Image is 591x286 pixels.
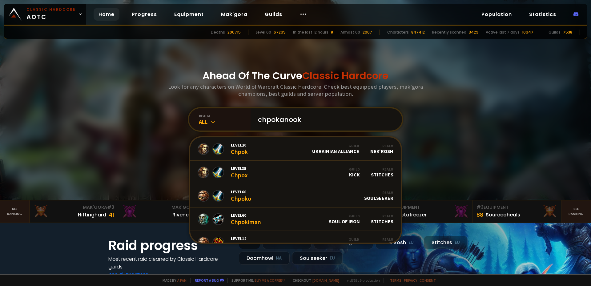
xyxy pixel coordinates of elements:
small: EU [455,240,460,246]
div: Guild [349,167,360,171]
a: a fan [177,278,187,283]
a: Home [94,8,119,21]
div: Deaths [211,30,225,35]
div: Nek'Rosh [376,236,421,249]
div: Chpok [231,142,248,155]
a: Consent [420,278,436,283]
div: Characters [387,30,409,35]
span: AOTC [26,7,76,22]
div: 206715 [227,30,241,35]
div: Chpoko [231,189,251,202]
div: Stitches [371,167,393,178]
div: Chpokanooka [231,236,267,249]
div: Doomhowl [239,252,290,265]
div: Chpokiman [231,212,261,226]
div: Realm [364,190,393,195]
a: Level20ChpokGuildUkrainian AllianceRealmNek'Rosh [190,137,401,161]
div: Guild [305,237,359,242]
small: NA [276,255,282,261]
div: Realm [370,143,393,148]
div: Chpox [231,166,248,179]
a: Mak'Gora#3Hittinghard41 [30,200,118,223]
div: In the last 12 hours [293,30,328,35]
div: 8 [331,30,333,35]
div: Nek'Rosh [370,237,393,248]
div: Equipment [388,204,469,211]
a: Classic HardcoreAOTC [4,4,86,25]
div: Soulseeker [364,190,393,201]
a: Buy me a coffee [255,278,285,283]
div: Notafreezer [397,211,427,219]
a: Equipment [169,8,209,21]
div: Hittinghard [78,211,106,219]
span: Level 12 [231,236,267,241]
a: Terms [390,278,401,283]
span: # 3 [476,204,484,210]
div: 10947 [522,30,533,35]
div: realm [199,114,251,118]
div: Guilds [549,30,561,35]
h3: Look for any characters on World of Warcraft Classic Hardcore. Check best equipped players, mak'g... [166,83,425,97]
a: #3Equipment88Sourceoheals [473,200,561,223]
small: EU [330,255,335,261]
div: Guild [312,143,359,148]
div: 3429 [469,30,478,35]
div: Level 60 [256,30,271,35]
span: v. d752d5 - production [343,278,380,283]
div: Stitches [371,214,393,224]
a: Level12ChpokanookaGuildKodo Stole My FemboyRealmNek'Rosh [190,231,401,254]
a: Mak'gora [216,8,252,21]
div: 88 [476,211,483,219]
span: Level 20 [231,142,248,148]
div: Sourceoheals [486,211,520,219]
a: See all progress [108,271,148,278]
div: Soul of Iron [329,214,360,224]
span: Support me, [227,278,285,283]
div: Active last 7 days [486,30,520,35]
div: 847412 [411,30,425,35]
div: Mak'Gora [33,204,114,211]
span: Made by [159,278,187,283]
a: Level60ChpokimanGuildSoul of IronRealmStitches [190,207,401,231]
input: Search a character... [254,108,395,131]
div: Stitches [424,236,468,249]
a: Statistics [524,8,561,21]
h4: Most recent raid cleaned by Classic Hardcore guilds [108,255,231,271]
a: [DOMAIN_NAME] [312,278,339,283]
a: Guilds [260,8,287,21]
div: Soulseeker [292,252,343,265]
span: # 3 [107,204,114,210]
div: Ukrainian Alliance [312,143,359,154]
div: Realm [371,167,393,171]
span: Level 35 [231,166,248,171]
div: Realm [370,237,393,242]
span: Level 60 [231,189,251,195]
small: Classic Hardcore [26,7,76,12]
h1: Ahead Of The Curve [203,68,388,83]
div: Recently scanned [432,30,466,35]
div: Guild [329,214,360,218]
span: Checkout [289,278,339,283]
div: Equipment [476,204,557,211]
a: Mak'Gora#2Rivench100 [118,200,207,223]
div: Realm [371,214,393,218]
div: 7538 [563,30,572,35]
a: Level60ChpokoRealmSoulseeker [190,184,401,207]
a: Report a bug [195,278,219,283]
div: 2067 [363,30,372,35]
span: Level 60 [231,212,261,218]
div: 41 [109,211,114,219]
a: Privacy [404,278,417,283]
div: Rivench [172,211,192,219]
div: All [199,118,251,125]
a: Population [476,8,517,21]
div: Mak'Gora [122,204,203,211]
span: Classic Hardcore [302,69,388,83]
div: Kodo Stole My Femboy [305,237,359,248]
div: Kick [349,167,360,178]
a: #2Equipment88Notafreezer [384,200,473,223]
h1: Raid progress [108,236,231,255]
a: Progress [127,8,162,21]
div: Almost 60 [340,30,360,35]
small: EU [408,240,414,246]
